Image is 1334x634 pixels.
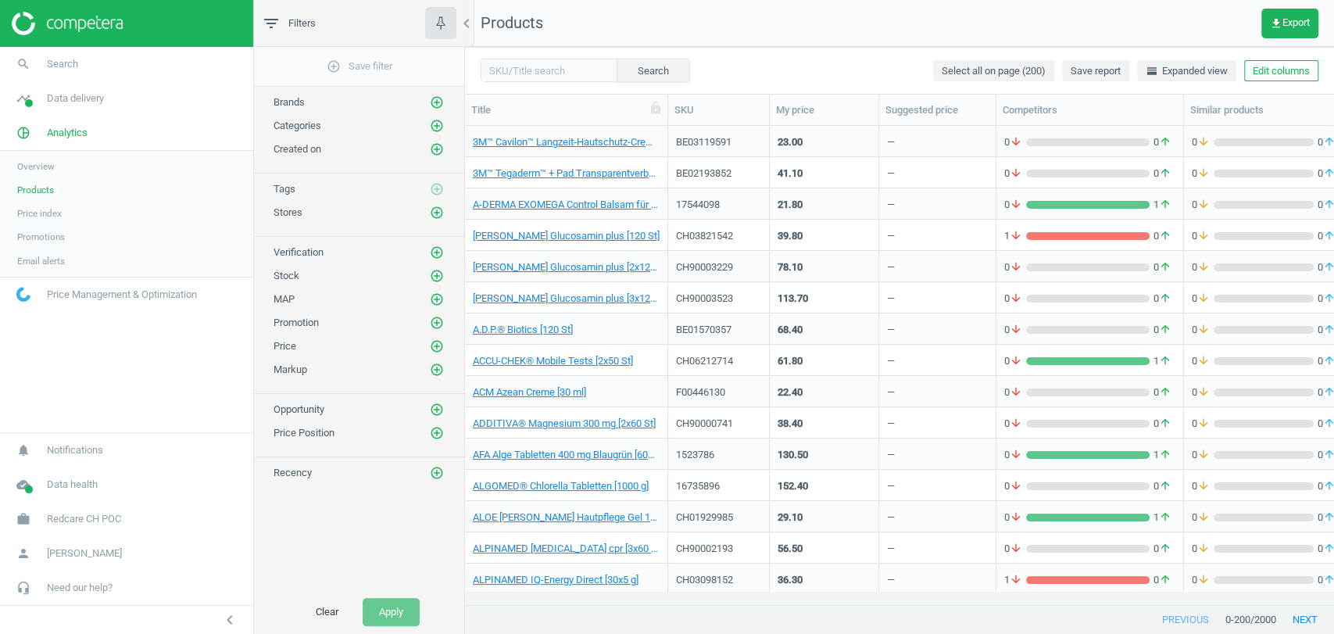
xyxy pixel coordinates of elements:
span: 0 [1150,479,1175,493]
span: Notifications [47,443,103,457]
span: 0 [1192,542,1214,556]
div: — [887,354,895,374]
button: add_circle_outline [429,292,445,307]
i: add_circle_outline [327,59,341,73]
span: 0 [1192,229,1214,243]
span: Data delivery [47,91,104,106]
div: CH90000741 [676,417,761,431]
span: Redcare CH POC [47,512,121,526]
span: 1 [1150,448,1175,462]
span: 0 [1004,510,1026,525]
span: [PERSON_NAME] [47,546,122,561]
button: add_circle_outline [429,118,445,134]
a: ALPINAMED IQ-Energy Direct [30x5 g] [473,573,638,587]
div: — [887,448,895,467]
span: 0 [1004,417,1026,431]
div: grid [465,126,1334,591]
span: 0 [1192,323,1214,337]
span: 1 [1150,198,1175,212]
span: 0 [1150,323,1175,337]
div: CH90003523 [676,292,761,306]
span: 0 [1150,417,1175,431]
span: Expanded view [1146,64,1228,78]
i: add_circle_outline [430,426,444,440]
span: 0 [1192,448,1214,462]
span: Tags [274,183,295,195]
i: arrow_downward [1010,542,1022,556]
div: — [887,385,895,405]
i: arrow_downward [1010,385,1022,399]
span: Data health [47,478,98,492]
span: Stock [274,270,299,281]
button: Select all on page (200) [933,60,1054,82]
span: 0 [1004,323,1026,337]
a: ADDITIVA® Magnesium 300 mg [2x60 St] [473,417,656,431]
i: person [9,539,38,568]
div: — [887,198,895,217]
div: CH03098152 [676,573,761,587]
span: Products [481,13,543,32]
span: Brands [274,96,305,108]
span: 0 [1192,510,1214,525]
i: add_circle_outline [430,119,444,133]
a: [PERSON_NAME] Glucosamin plus [3x120 St] [473,292,660,306]
button: add_circle_outline [429,268,445,284]
i: add_circle_outline [430,466,444,480]
i: headset_mic [9,573,38,603]
span: Overview [17,160,55,173]
i: arrow_downward [1010,229,1022,243]
div: — [887,292,895,311]
i: add_circle_outline [430,142,444,156]
i: arrow_upward [1159,167,1171,181]
i: arrow_downward [1010,573,1022,587]
div: — [887,323,895,342]
span: Export [1270,17,1310,30]
div: 1523786 [676,448,761,462]
i: arrow_downward [1197,417,1210,431]
div: 41.10 [778,167,803,181]
i: arrow_downward [1010,479,1022,493]
span: 0 - 200 [1225,613,1250,627]
span: 0 [1150,260,1175,274]
i: timeline [9,84,38,113]
div: 152.40 [778,479,808,493]
span: Email alerts [17,255,65,267]
i: arrow_upward [1159,510,1171,525]
span: Price Management & Optimization [47,288,197,302]
a: AFA Alge Tabletten 400 mg Blaugrün [600 St] [473,448,660,462]
button: next [1276,606,1334,634]
a: 3M™ Cavilon™ Langzeit-Hautschutz-Creme [92 g] [473,135,660,149]
a: ALGOMED® Chlorella Tabletten [1000 g] [473,479,649,493]
button: add_circle_outline [429,141,445,157]
span: 0 [1192,417,1214,431]
div: — [887,167,895,186]
a: ACM Azean Creme [30 ml] [473,385,586,399]
div: 61.80 [778,354,803,368]
div: 22.40 [778,385,803,399]
div: CH06212714 [676,354,761,368]
div: F00446130 [676,385,761,399]
i: arrow_downward [1197,135,1210,149]
span: 0 [1004,292,1026,306]
span: Categories [274,120,321,131]
span: 0 [1192,385,1214,399]
div: My price [776,103,872,117]
i: arrow_downward [1010,323,1022,337]
i: arrow_upward [1159,479,1171,493]
div: 78.10 [778,260,803,274]
span: Stores [274,206,302,218]
div: Title [471,103,661,117]
span: MAP [274,293,295,305]
a: ACCU-CHEK® Mobile Tests [2x50 St] [473,354,633,368]
i: add_circle_outline [430,206,444,220]
span: 0 [1192,292,1214,306]
div: Competitors [1003,103,1177,117]
i: arrow_downward [1197,448,1210,462]
i: arrow_upward [1159,417,1171,431]
span: Promotion [274,317,319,328]
i: add_circle_outline [430,403,444,417]
span: Opportunity [274,403,324,415]
div: BE03119591 [676,135,761,149]
i: arrow_upward [1159,135,1171,149]
button: add_circle_outline [429,181,445,197]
